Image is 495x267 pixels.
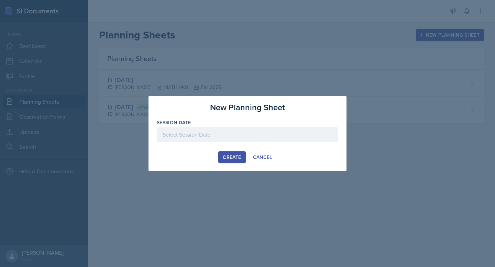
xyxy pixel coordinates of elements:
h3: New Planning Sheet [210,101,285,114]
div: Cancel [253,154,272,160]
div: Create [223,154,241,160]
button: Cancel [249,151,277,163]
button: Create [218,151,245,163]
label: Session Date [157,119,191,126]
